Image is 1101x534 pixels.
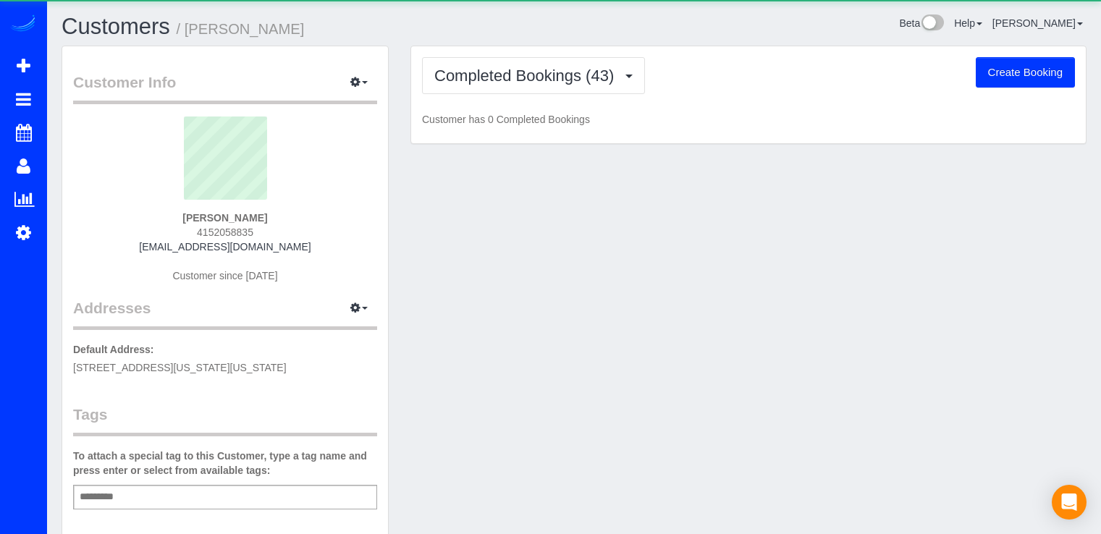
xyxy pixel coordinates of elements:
[73,72,377,104] legend: Customer Info
[992,17,1083,29] a: [PERSON_NAME]
[197,226,253,238] span: 4152058835
[920,14,944,33] img: New interface
[73,342,154,357] label: Default Address:
[9,14,38,35] img: Automaid Logo
[422,112,1075,127] p: Customer has 0 Completed Bookings
[73,449,377,478] label: To attach a special tag to this Customer, type a tag name and press enter or select from availabl...
[182,212,267,224] strong: [PERSON_NAME]
[62,14,170,39] a: Customers
[73,404,377,436] legend: Tags
[434,67,621,85] span: Completed Bookings (43)
[177,21,305,37] small: / [PERSON_NAME]
[422,57,645,94] button: Completed Bookings (43)
[954,17,982,29] a: Help
[976,57,1075,88] button: Create Booking
[899,17,944,29] a: Beta
[1052,485,1087,520] div: Open Intercom Messenger
[73,362,287,373] span: [STREET_ADDRESS][US_STATE][US_STATE]
[172,270,277,281] span: Customer since [DATE]
[139,241,311,253] a: [EMAIL_ADDRESS][DOMAIN_NAME]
